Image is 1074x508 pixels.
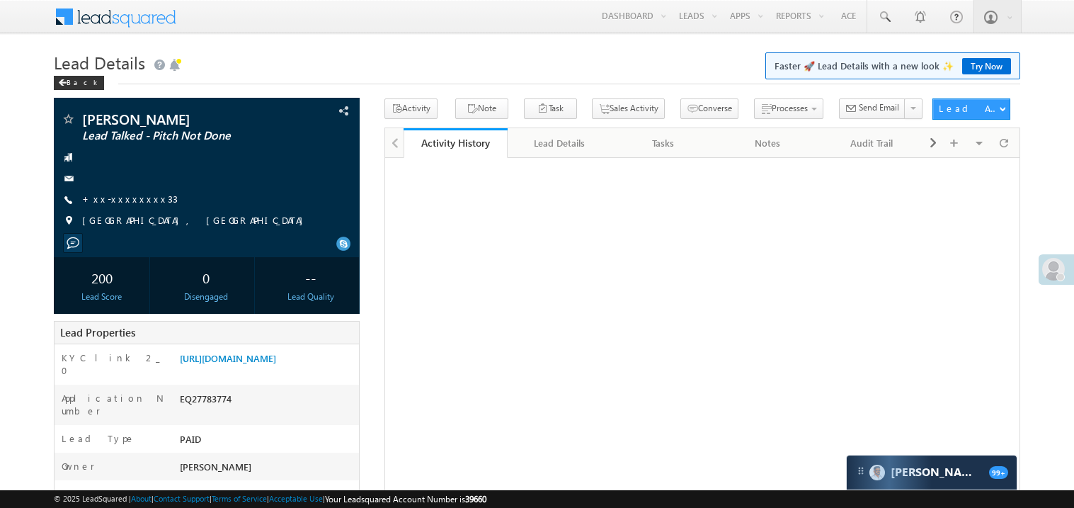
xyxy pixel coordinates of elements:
[932,98,1010,120] button: Lead Actions
[465,494,486,504] span: 39660
[859,101,899,114] span: Send Email
[82,112,272,126] span: [PERSON_NAME]
[839,98,906,119] button: Send Email
[62,432,135,445] label: Lead Type
[266,290,355,303] div: Lead Quality
[754,98,823,119] button: Processes
[846,455,1017,490] div: carter-dragCarter[PERSON_NAME]99+
[54,51,145,74] span: Lead Details
[131,494,152,503] a: About
[384,98,438,119] button: Activity
[772,103,808,113] span: Processes
[727,135,807,152] div: Notes
[269,494,323,503] a: Acceptable Use
[82,193,178,205] a: +xx-xxxxxxxx33
[62,351,165,377] label: KYC link 2_0
[176,392,359,412] div: EQ27783774
[82,129,272,143] span: Lead Talked - Pitch Not Done
[831,135,911,152] div: Audit Trail
[60,325,135,339] span: Lead Properties
[57,290,147,303] div: Lead Score
[57,264,147,290] div: 200
[161,290,251,303] div: Disengaged
[154,494,210,503] a: Contact Support
[54,492,486,506] span: © 2025 LeadSquared | | | | |
[680,98,738,119] button: Converse
[962,58,1011,74] a: Try Now
[716,128,820,158] a: Notes
[775,59,1011,73] span: Faster 🚀 Lead Details with a new look ✨
[176,432,359,452] div: PAID
[180,461,251,473] span: [PERSON_NAME]
[414,136,497,149] div: Activity History
[161,264,251,290] div: 0
[612,128,716,158] a: Tasks
[54,75,111,87] a: Back
[989,466,1008,479] span: 99+
[325,494,486,504] span: Your Leadsquared Account Number is
[939,102,999,115] div: Lead Actions
[524,98,577,119] button: Task
[404,128,508,158] a: Activity History
[62,392,165,417] label: Application Number
[855,465,867,477] img: carter-drag
[62,460,95,473] label: Owner
[820,128,924,158] a: Audit Trail
[592,98,665,119] button: Sales Activity
[180,352,276,364] a: [URL][DOMAIN_NAME]
[623,135,703,152] div: Tasks
[266,264,355,290] div: --
[455,98,508,119] button: Note
[54,76,104,90] div: Back
[519,135,599,152] div: Lead Details
[508,128,612,158] a: Lead Details
[212,494,267,503] a: Terms of Service
[82,214,310,228] span: [GEOGRAPHIC_DATA], [GEOGRAPHIC_DATA]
